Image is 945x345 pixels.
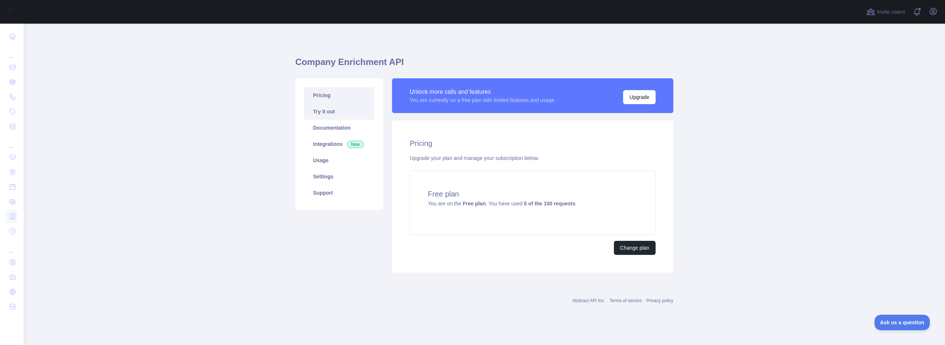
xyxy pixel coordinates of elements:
[524,201,575,206] strong: 0 of the 100 requests
[614,241,656,255] button: Change plan
[410,138,656,148] h2: Pricing
[347,141,364,148] span: New
[623,90,656,104] button: Upgrade
[410,154,656,162] div: Upgrade your plan and manage your subscription below.
[304,136,374,152] a: Integrations New
[304,103,374,120] a: Try it out
[865,6,907,18] button: Invite users
[6,44,18,59] div: ...
[877,8,905,16] span: Invite users
[463,201,485,206] strong: Free plan
[609,298,642,303] a: Terms of service
[304,168,374,185] a: Settings
[304,185,374,201] a: Support
[428,189,638,199] h4: Free plan
[573,298,605,303] a: Abstract API Inc.
[428,201,577,206] span: You are on the . You have used .
[6,239,18,254] div: ...
[410,96,554,104] div: You are currently on a free plan with limited features and usage
[646,298,673,303] a: Privacy policy
[6,134,18,149] div: ...
[304,152,374,168] a: Usage
[410,88,554,96] div: Unlock more calls and features
[304,87,374,103] a: Pricing
[874,315,930,330] iframe: Toggle Customer Support
[295,56,673,74] h1: Company Enrichment API
[304,120,374,136] a: Documentation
